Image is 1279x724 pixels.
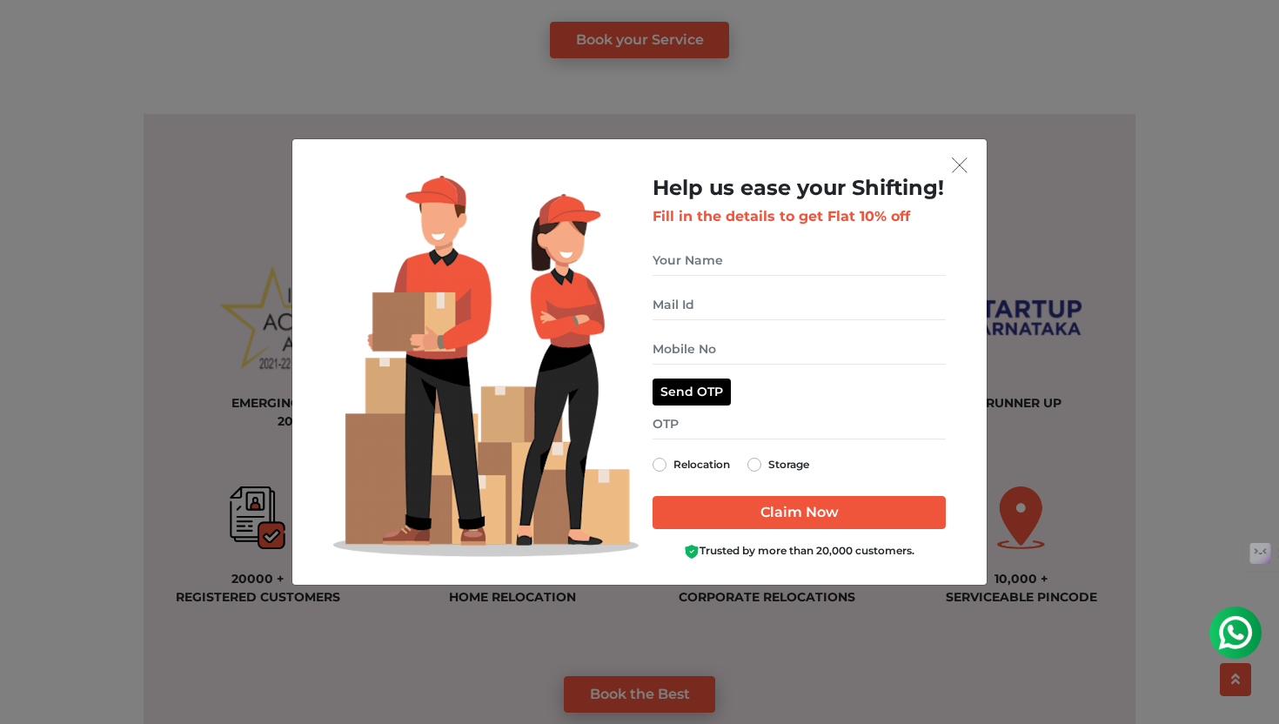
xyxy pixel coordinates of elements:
label: Relocation [673,454,730,475]
img: Lead Welcome Image [333,176,639,557]
input: Claim Now [653,496,946,529]
img: Boxigo Customer Shield [684,544,700,560]
h3: Fill in the details to get Flat 10% off [653,208,946,225]
img: whatsapp-icon.svg [17,17,52,52]
button: Send OTP [653,379,731,406]
div: Trusted by more than 20,000 customers. [653,543,946,560]
input: Mobile No [653,334,946,365]
input: Mail Id [653,290,946,320]
input: OTP [653,409,946,439]
input: Your Name [653,245,946,276]
label: Storage [768,454,809,475]
img: exit [952,158,968,173]
h2: Help us ease your Shifting! [653,176,946,201]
